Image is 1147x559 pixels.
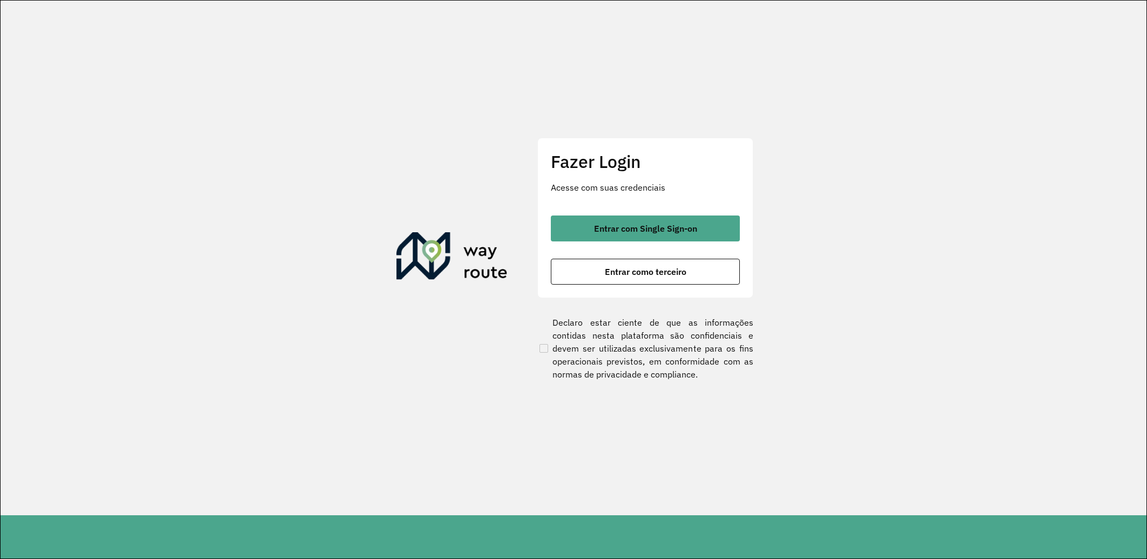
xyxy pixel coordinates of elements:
button: button [551,215,740,241]
p: Acesse com suas credenciais [551,181,740,194]
span: Entrar como terceiro [605,267,686,276]
button: button [551,259,740,285]
img: Roteirizador AmbevTech [396,232,508,284]
span: Entrar com Single Sign-on [594,224,697,233]
h2: Fazer Login [551,151,740,172]
label: Declaro estar ciente de que as informações contidas nesta plataforma são confidenciais e devem se... [537,316,753,381]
